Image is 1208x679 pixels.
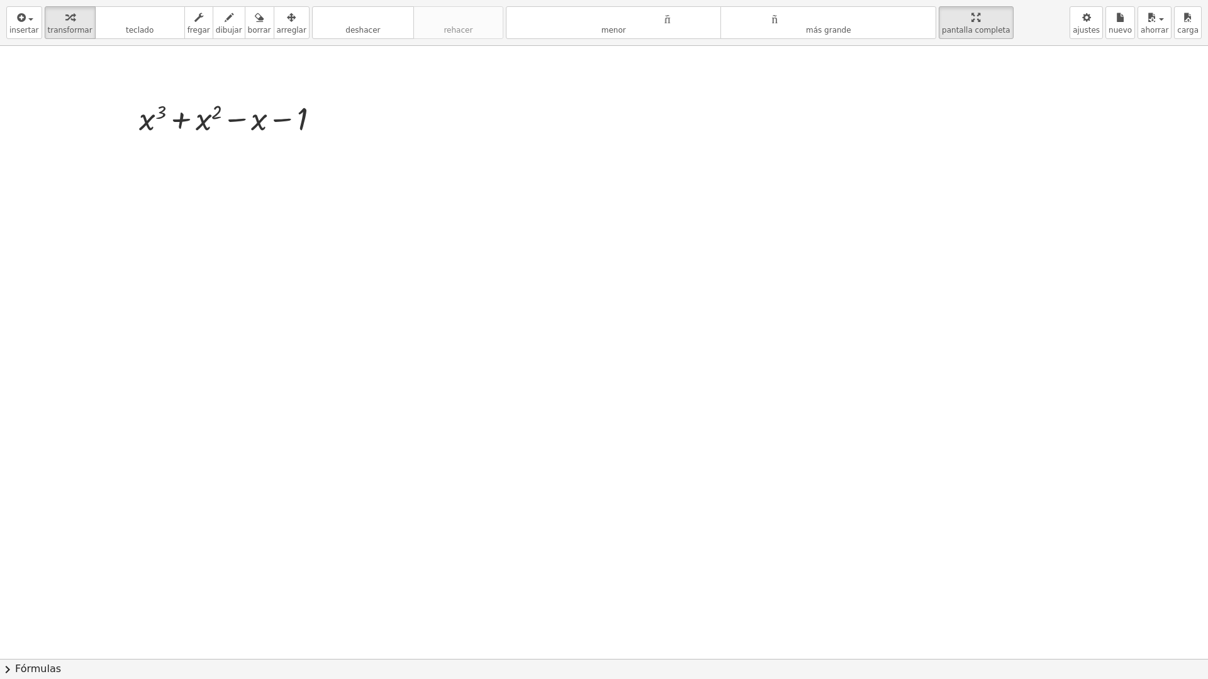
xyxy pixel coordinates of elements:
button: carga [1174,6,1202,39]
button: deshacerdeshacer [312,6,414,39]
font: más grande [806,26,851,35]
button: tamaño_del_formatomenor [506,6,722,39]
font: tamaño_del_formato [509,11,719,23]
font: deshacer [315,11,411,23]
font: pantalla completa [942,26,1010,35]
button: fregar [184,6,213,39]
font: deshacer [345,26,380,35]
button: insertar [6,6,42,39]
button: rehacerrehacer [413,6,503,39]
button: tamaño_del_formatomás grande [720,6,936,39]
font: ahorrar [1141,26,1168,35]
font: transformar [48,26,92,35]
font: fregar [187,26,210,35]
font: dibujar [216,26,242,35]
font: nuevo [1109,26,1132,35]
button: ahorrar [1138,6,1172,39]
font: tamaño_del_formato [724,11,933,23]
button: tecladoteclado [95,6,185,39]
button: arreglar [274,6,310,39]
font: insertar [9,26,39,35]
font: rehacer [417,11,500,23]
font: ajustes [1073,26,1100,35]
font: teclado [126,26,154,35]
font: arreglar [277,26,306,35]
font: Fórmulas [15,663,61,675]
button: ajustes [1070,6,1103,39]
font: teclado [98,11,182,23]
font: rehacer [444,26,473,35]
font: borrar [248,26,271,35]
font: menor [601,26,626,35]
button: pantalla completa [939,6,1014,39]
button: borrar [245,6,274,39]
button: nuevo [1105,6,1135,39]
font: carga [1177,26,1199,35]
button: dibujar [213,6,245,39]
button: transformar [45,6,96,39]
